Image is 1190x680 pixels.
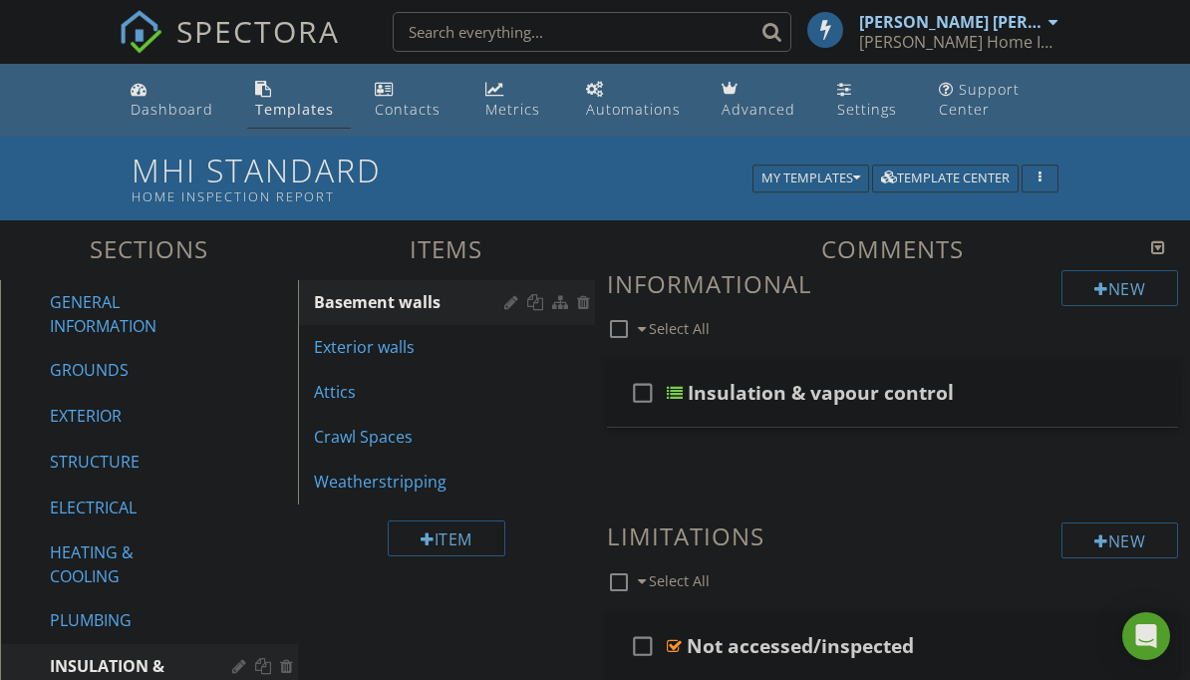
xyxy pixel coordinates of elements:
[314,470,511,494] div: Weatherstripping
[50,496,203,519] div: ELECTRICAL
[393,12,791,52] input: Search everything...
[314,425,511,449] div: Crawl Spaces
[859,32,1058,52] div: Mathisen Home Inspections
[255,100,334,119] div: Templates
[586,100,681,119] div: Automations
[837,100,897,119] div: Settings
[607,270,1178,297] h3: Informational
[578,72,698,129] a: Automations (Basic)
[176,10,340,52] span: SPECTORA
[132,188,759,204] div: Home Inspection Report
[939,80,1020,119] div: Support Center
[123,72,230,129] a: Dashboard
[298,235,596,262] h3: Items
[314,335,511,359] div: Exterior walls
[1061,270,1178,306] div: New
[314,290,511,314] div: Basement walls
[50,608,203,632] div: PLUMBING
[50,358,203,382] div: GROUNDS
[50,404,203,428] div: EXTERIOR
[872,165,1019,192] button: Template Center
[607,235,1178,262] h3: Comments
[607,522,1178,549] h3: Limitations
[314,380,511,404] div: Attics
[859,12,1043,32] div: [PERSON_NAME] [PERSON_NAME]
[931,72,1067,129] a: Support Center
[829,72,915,129] a: Settings
[872,168,1019,185] a: Template Center
[881,171,1010,185] div: Template Center
[649,319,710,338] span: Select All
[50,540,203,588] div: HEATING & COOLING
[761,171,860,185] div: My Templates
[132,153,1058,203] h1: MHI Standard
[722,100,795,119] div: Advanced
[131,100,213,119] div: Dashboard
[388,520,505,556] div: Item
[367,72,461,129] a: Contacts
[119,27,340,69] a: SPECTORA
[687,634,914,658] div: Not accessed/inspected
[1122,612,1170,660] div: Open Intercom Messenger
[752,165,869,192] button: My Templates
[50,290,203,338] div: GENERAL INFORMATION
[627,622,659,670] i: check_box_outline_blank
[714,72,812,129] a: Advanced
[1061,522,1178,558] div: New
[477,72,562,129] a: Metrics
[50,450,203,474] div: STRUCTURE
[119,10,162,54] img: The Best Home Inspection Software - Spectora
[375,100,441,119] div: Contacts
[485,100,540,119] div: Metrics
[247,72,352,129] a: Templates
[649,571,710,590] span: Select All
[627,369,659,417] i: check_box_outline_blank
[688,381,954,405] div: Insulation & vapour control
